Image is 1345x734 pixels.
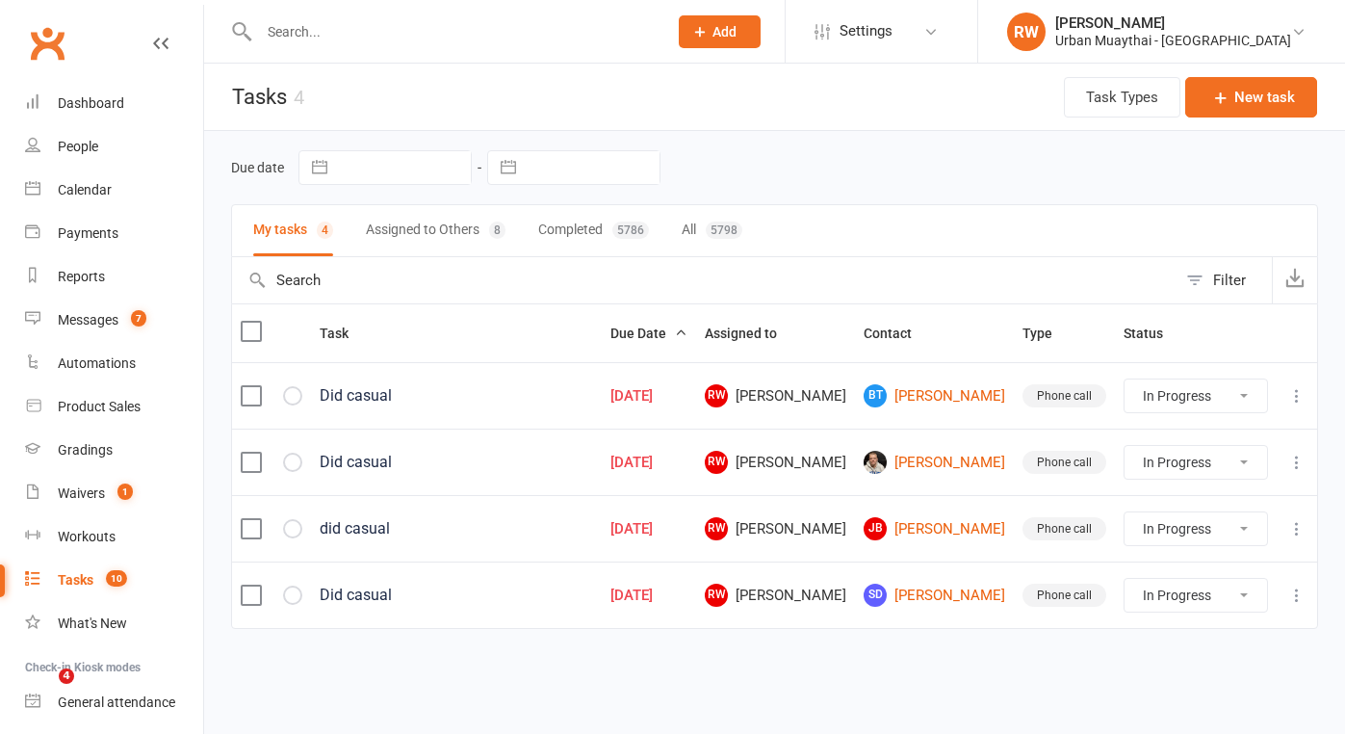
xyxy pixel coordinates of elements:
a: Waivers 1 [25,472,203,515]
button: My tasks4 [253,205,333,256]
a: What's New [25,602,203,645]
a: [PERSON_NAME] [864,451,1005,474]
div: Phone call [1022,384,1106,407]
div: Urban Muaythai - [GEOGRAPHIC_DATA] [1055,32,1291,49]
a: Calendar [25,169,203,212]
a: Clubworx [23,19,71,67]
div: 4 [317,222,333,239]
div: 5798 [706,222,742,239]
button: Assigned to [705,322,798,345]
span: 1 [117,484,133,500]
span: Contact [864,326,933,341]
span: [PERSON_NAME] [705,517,846,540]
a: JB[PERSON_NAME] [864,517,1005,540]
div: 5786 [612,222,649,239]
a: SD[PERSON_NAME] [864,584,1005,607]
h1: Tasks [204,64,304,130]
input: Search... [253,18,654,45]
span: Status [1124,326,1184,341]
span: RW [705,451,728,474]
input: Search [232,257,1177,303]
label: Due date [231,160,284,175]
span: RW [705,584,728,607]
span: Type [1022,326,1073,341]
div: Did casual [320,586,593,605]
div: What's New [58,616,127,631]
span: 7 [131,310,146,327]
span: 4 [59,668,74,684]
div: Gradings [58,442,113,458]
button: Add [679,15,761,48]
span: BT [864,384,887,407]
span: [PERSON_NAME] [705,584,846,607]
span: Settings [840,10,892,53]
button: Completed5786 [538,205,649,256]
div: General attendance [58,695,175,710]
div: Did casual [320,453,593,472]
div: [PERSON_NAME] [1055,14,1291,32]
div: 4 [294,86,304,109]
span: Task [320,326,370,341]
span: Add [712,24,737,39]
div: Messages [58,312,118,328]
button: All5798 [682,205,742,256]
div: Filter [1213,269,1246,292]
span: [PERSON_NAME] [705,384,846,407]
a: Dashboard [25,82,203,125]
span: [PERSON_NAME] [705,451,846,474]
span: Assigned to [705,326,798,341]
div: Phone call [1022,584,1106,607]
span: RW [705,517,728,540]
div: Calendar [58,182,112,197]
a: Reports [25,255,203,299]
button: Task [320,322,370,345]
div: People [58,139,98,154]
div: Payments [58,225,118,241]
button: Status [1124,322,1184,345]
button: Assigned to Others8 [366,205,505,256]
div: Workouts [58,529,116,544]
div: did casual [320,519,593,538]
div: [DATE] [610,521,687,537]
a: Automations [25,342,203,385]
div: Product Sales [58,399,141,414]
div: Tasks [58,572,93,588]
div: [DATE] [610,588,687,604]
div: RW [1007,13,1046,51]
span: 10 [106,570,127,587]
button: Due Date [610,322,687,345]
span: Due Date [610,326,687,341]
button: Contact [864,322,933,345]
button: Filter [1177,257,1272,303]
div: Reports [58,269,105,284]
span: SD [864,584,887,607]
iframe: Intercom live chat [19,668,65,715]
button: New task [1185,77,1317,118]
div: [DATE] [610,455,687,471]
a: Payments [25,212,203,255]
div: 8 [489,222,505,239]
div: Phone call [1022,517,1106,540]
a: Workouts [25,515,203,559]
img: Harlan Norris [864,451,887,474]
a: Product Sales [25,385,203,429]
div: [DATE] [610,388,687,405]
a: BT[PERSON_NAME] [864,384,1005,407]
a: General attendance kiosk mode [25,681,203,724]
div: Did casual [320,386,593,406]
a: Messages 7 [25,299,203,342]
span: RW [705,384,728,407]
button: Type [1022,322,1073,345]
a: Gradings [25,429,203,472]
span: JB [864,517,887,540]
div: Automations [58,355,136,371]
div: Phone call [1022,451,1106,474]
a: Tasks 10 [25,559,203,602]
div: Dashboard [58,95,124,111]
a: People [25,125,203,169]
button: Task Types [1064,77,1180,118]
div: Waivers [58,485,105,501]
